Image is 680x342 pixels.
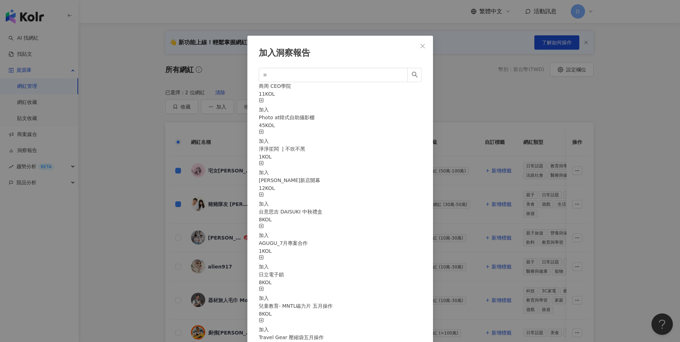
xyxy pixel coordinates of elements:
[259,121,422,129] div: 45 KOL
[259,161,422,176] div: 加入
[412,71,418,78] span: search
[259,302,422,310] div: 兒童教育- MNTL磁力片 五月操作
[259,145,422,153] div: 淨淨笙闆 ​ | ​不吹不黑
[259,114,422,121] div: Photo at韓式自助攝影棚
[259,129,422,145] div: 加入
[259,255,422,271] div: 加入
[259,318,422,333] div: 加入
[259,239,422,247] div: AGUGU_7月專案合作
[259,90,422,98] div: 11 KOL
[259,176,422,184] div: [PERSON_NAME]新店開幕
[259,184,422,192] div: 12 KOL
[259,278,422,286] div: 8 KOL
[259,47,422,59] div: 加入洞察報告
[259,333,422,341] div: Travel Gear 壓縮袋五月操作
[259,286,422,302] div: 加入
[259,271,422,278] div: 日立電子鎖
[259,310,422,318] div: 8 KOL
[259,223,422,239] div: 加入
[415,39,430,53] button: Close
[259,247,422,255] div: 1 KOL
[259,153,422,161] div: 1 KOL
[259,98,422,114] div: 加入
[259,208,422,216] div: 台意思吉 DAISUKI 中秋禮盒
[259,82,422,90] div: 商周 CEO學院
[420,43,425,49] span: close
[259,216,422,223] div: 8 KOL
[259,192,422,208] div: 加入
